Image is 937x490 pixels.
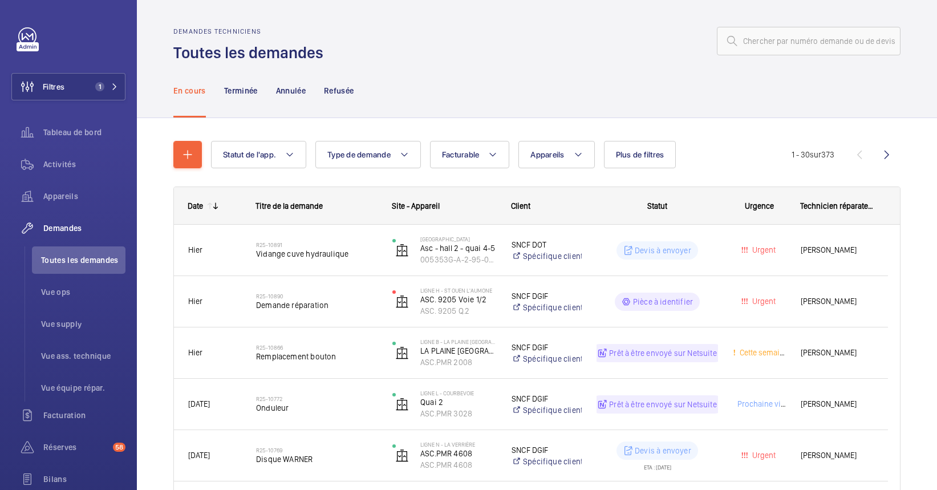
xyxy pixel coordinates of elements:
[735,399,793,408] span: Prochaine visite
[11,73,125,100] button: Filtres1
[717,27,901,55] input: Chercher par numéro demande ou de devis
[256,351,378,362] span: Remplacement bouton
[173,42,330,63] h1: Toutes les demandes
[801,449,874,462] span: [PERSON_NAME]
[420,345,497,357] p: LA PLAINE [GEOGRAPHIC_DATA] QUAI 1 VOIE 1/1B
[256,248,378,260] span: Vidange cuve hydraulique
[43,159,125,170] span: Activités
[745,201,774,210] span: Urgence
[43,442,108,453] span: Réserves
[223,150,276,159] span: Statut de l'app.
[43,127,125,138] span: Tableau de bord
[188,348,202,357] span: Hier
[43,222,125,234] span: Demandes
[327,150,391,159] span: Type de demande
[324,85,354,96] p: Refusée
[430,141,510,168] button: Facturable
[315,141,421,168] button: Type de demande
[43,191,125,202] span: Appareils
[43,410,125,421] span: Facturation
[188,451,210,460] span: [DATE]
[395,398,409,411] img: elevator.svg
[173,85,206,96] p: En cours
[95,82,104,91] span: 1
[801,295,874,308] span: [PERSON_NAME]
[801,346,874,359] span: [PERSON_NAME]
[801,398,874,411] span: [PERSON_NAME]
[737,348,788,357] span: Cette semaine
[41,254,125,266] span: Toutes les demandes
[420,305,497,317] p: ASC. 9205 Q.2
[420,390,497,396] p: Ligne L - COURBEVOIE
[810,150,821,159] span: sur
[41,286,125,298] span: Vue ops
[647,201,667,210] span: Statut
[512,353,582,365] a: Spécifique client
[800,201,874,210] span: Technicien réparateur
[420,242,497,254] p: Asc - hall 2 - quai 4-5
[420,357,497,368] p: ASC.PMR 2008
[392,201,440,210] span: Site - Appareil
[256,453,378,465] span: Disque WARNER
[635,245,691,256] p: Devis à envoyer
[256,402,378,414] span: Onduleur
[173,27,330,35] h2: Demandes techniciens
[512,444,582,456] p: SNCF DGIF
[512,290,582,302] p: SNCF DGIF
[442,150,480,159] span: Facturable
[43,81,64,92] span: Filtres
[801,244,874,257] span: [PERSON_NAME]
[750,245,776,254] span: Urgent
[420,287,497,294] p: Ligne H - ST OUEN L'AUMONE
[616,150,664,159] span: Plus de filtres
[633,296,693,307] p: Pièce à identifier
[512,239,582,250] p: SNCF DOT
[604,141,676,168] button: Plus de filtres
[511,201,530,210] span: Client
[43,473,125,485] span: Bilans
[512,250,582,262] a: Spécifique client
[635,445,691,456] p: Devis à envoyer
[512,342,582,353] p: SNCF DGIF
[609,347,717,359] p: Prêt à être envoyé sur Netsuite
[395,346,409,360] img: elevator.svg
[512,456,582,467] a: Spécifique client
[420,459,497,471] p: ASC.PMR 4608
[113,443,125,452] span: 58
[188,399,210,408] span: [DATE]
[256,241,378,248] h2: R25-10891
[41,350,125,362] span: Vue ass. technique
[750,451,776,460] span: Urgent
[255,201,323,210] span: Titre de la demande
[41,382,125,394] span: Vue équipe répar.
[188,245,202,254] span: Hier
[211,141,306,168] button: Statut de l'app.
[644,460,671,470] div: ETA : [DATE]
[420,236,497,242] p: [GEOGRAPHIC_DATA]
[420,294,497,305] p: ASC. 9205 Voie 1/2
[609,399,717,410] p: Prêt à être envoyé sur Netsuite
[256,293,378,299] h2: R25-10890
[420,441,497,448] p: Ligne N - La Verrière
[188,297,202,306] span: Hier
[276,85,306,96] p: Annulée
[512,302,582,313] a: Spécifique client
[420,448,497,459] p: ASC.PMR 4608
[530,150,564,159] span: Appareils
[750,297,776,306] span: Urgent
[256,299,378,311] span: Demande réparation
[395,244,409,257] img: elevator.svg
[792,151,834,159] span: 1 - 30 373
[512,404,582,416] a: Spécifique client
[256,447,378,453] h2: R25-10769
[420,396,497,408] p: Quai 2
[518,141,594,168] button: Appareils
[395,295,409,309] img: elevator.svg
[256,344,378,351] h2: R25-10866
[224,85,258,96] p: Terminée
[41,318,125,330] span: Vue supply
[420,338,497,345] p: Ligne B - La Plaine [GEOGRAPHIC_DATA]
[188,201,203,210] div: Date
[420,254,497,265] p: 005353G-A-2-95-0-11
[395,449,409,463] img: elevator.svg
